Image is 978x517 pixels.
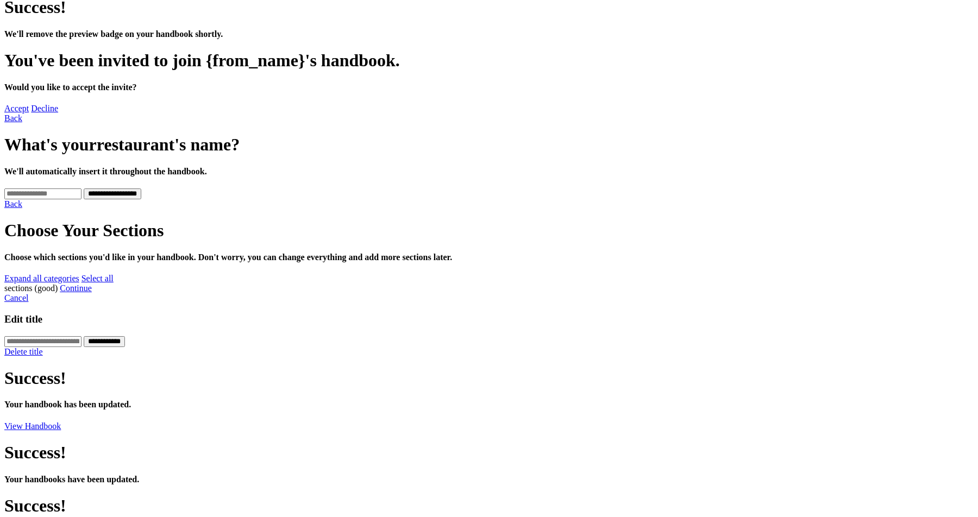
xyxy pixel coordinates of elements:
[4,104,29,113] a: Accept
[4,167,974,176] h4: We'll automatically insert it throughout the handbook.
[4,220,974,241] h1: Choose Your Sections
[31,104,58,113] a: Decline
[4,496,974,516] h1: Success!
[4,443,974,463] h1: Success!
[4,400,974,409] h4: Your handbook has been updated.
[4,253,974,262] h4: Choose which sections you'd like in your handbook. Don't worry, you can change everything and add...
[60,283,92,293] a: Continue
[4,29,974,39] h4: We'll remove the preview badge on your handbook shortly.
[4,421,61,431] a: View Handbook
[4,114,22,123] a: Back
[4,199,22,209] a: Back
[4,293,28,302] a: Cancel
[81,274,114,283] a: Select all
[4,475,974,484] h4: Your handbooks have been updated.
[4,51,974,71] h1: You've been invited to join {from_name}'s handbook.
[4,347,43,356] a: Delete title
[4,283,58,293] span: sections ( )
[4,368,974,388] h1: Success!
[37,283,55,293] span: good
[4,135,974,155] h1: What's your 's name?
[4,83,974,92] h4: Would you like to accept the invite?
[4,274,79,283] a: Expand all categories
[4,313,974,325] h3: Edit title
[97,135,174,154] span: restaurant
